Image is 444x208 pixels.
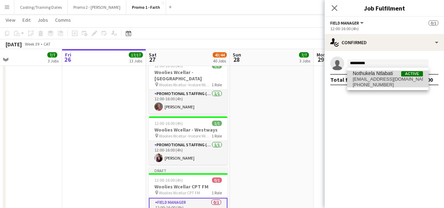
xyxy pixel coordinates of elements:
span: +270636310410 [353,82,423,88]
span: Sun [233,52,241,58]
h3: Woolies Wcellar - [GEOGRAPHIC_DATA] [149,69,227,82]
span: 12:00-16:00 (4h) [154,121,183,126]
span: 7/7 [299,52,309,58]
span: 27 [148,55,157,63]
a: Edit [20,15,33,25]
span: Edit [22,17,31,23]
div: CAT [44,41,51,47]
span: Week 39 [23,41,41,47]
span: Mon [317,52,326,58]
a: Jobs [35,15,51,25]
h3: Woolies Wcellar CPT FM [149,183,227,190]
h3: Job Fulfilment [325,4,444,13]
span: Active [401,71,423,76]
a: Comms [52,15,74,25]
span: 0/1 [212,177,222,183]
div: 12:00-16:00 (4h) [330,26,438,31]
span: ntlabati44@gmail.com [353,76,423,82]
span: 1 Role [212,82,222,87]
app-job-card: 12:00-16:00 (4h)1/1Woolies Wcellar - Westways Woolies Wcellar -Instore Wine Tasting Westways1 Rol... [149,116,227,165]
app-card-role: Promotional Staffing (Brand Ambassadors)1/112:00-16:00 (4h)[PERSON_NAME] [149,141,227,165]
button: Promo 1 - Faith [126,0,166,14]
span: Field Manager [330,20,359,26]
div: 3 Jobs [48,58,59,63]
span: 7/7 [47,52,57,58]
span: Woolies Wcellar CPT FM [159,190,200,195]
span: 28 [232,55,241,63]
span: Fri [65,52,71,58]
button: Casting/Training Dates [14,0,68,14]
div: 13 Jobs [129,58,143,63]
span: Nothukela Ntlabati [353,71,393,76]
span: 26 [64,55,71,63]
button: Promo 2 - [PERSON_NAME] [68,0,126,14]
span: 1/1 [212,121,222,126]
span: Comms [55,17,71,23]
span: 1 Role [212,190,222,195]
span: 43/44 [213,52,227,58]
span: 0/1 [429,20,438,26]
div: 3 Jobs [299,58,310,63]
span: 1 Role [212,133,222,139]
span: View [6,17,15,23]
div: Confirmed [325,34,444,51]
span: Woolies Wcellar -Instore Wine Tasting [GEOGRAPHIC_DATA] [159,82,212,87]
span: 12:00-16:00 (4h) [154,177,183,183]
span: Woolies Wcellar -Instore Wine Tasting Westways [159,133,212,139]
app-job-card: 12:00-16:00 (4h)1/1Woolies Wcellar - [GEOGRAPHIC_DATA] Woolies Wcellar -Instore Wine Tasting [GEO... [149,59,227,114]
div: Total fee [330,76,354,83]
h3: Woolies Wcellar - Westways [149,127,227,133]
span: 17/17 [129,52,143,58]
div: 40 Jobs [213,58,226,63]
div: Draft [149,168,227,173]
span: Sat [149,52,157,58]
span: 29 [316,55,326,63]
span: Jobs [38,17,48,23]
button: Field Manager [330,20,365,26]
div: [DATE] [6,41,22,48]
a: View [3,15,18,25]
app-card-role: Promotional Staffing (Brand Ambassadors)1/112:00-16:00 (4h)[PERSON_NAME] [149,90,227,114]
